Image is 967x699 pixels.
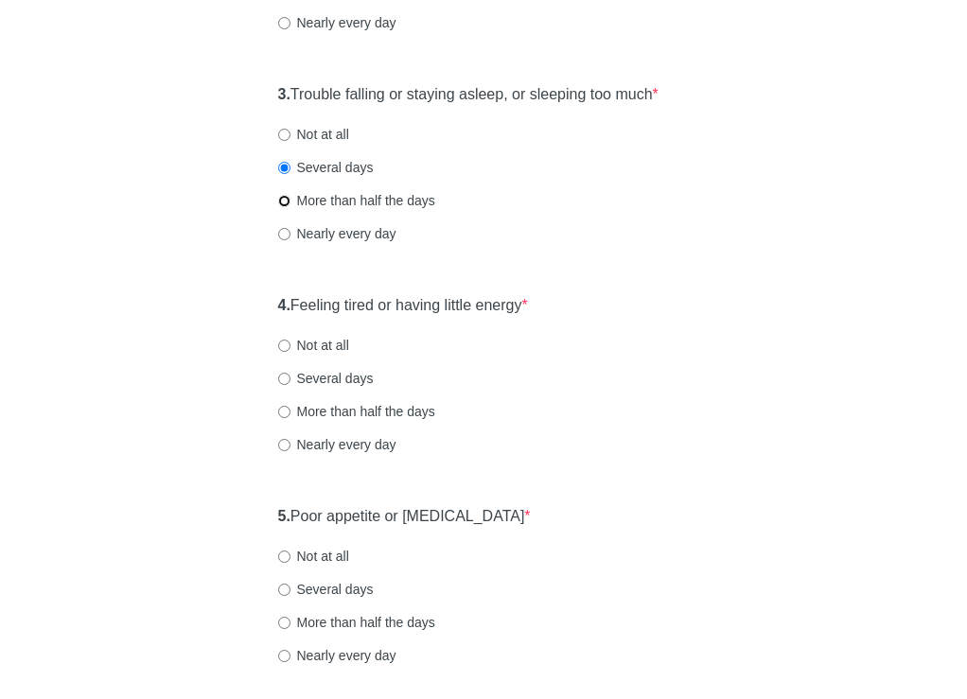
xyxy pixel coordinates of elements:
[278,580,374,599] label: Several days
[278,373,290,385] input: Several days
[278,550,290,563] input: Not at all
[278,13,396,32] label: Nearly every day
[278,224,396,243] label: Nearly every day
[278,295,528,317] label: Feeling tired or having little energy
[278,158,374,177] label: Several days
[278,191,435,210] label: More than half the days
[278,84,659,106] label: Trouble falling or staying asleep, or sleeping too much
[278,584,290,596] input: Several days
[278,617,290,629] input: More than half the days
[278,439,290,451] input: Nearly every day
[278,435,396,454] label: Nearly every day
[278,297,290,313] strong: 4.
[278,508,290,524] strong: 5.
[278,17,290,29] input: Nearly every day
[278,547,349,566] label: Not at all
[278,195,290,207] input: More than half the days
[278,506,531,528] label: Poor appetite or [MEDICAL_DATA]
[278,646,396,665] label: Nearly every day
[278,406,290,418] input: More than half the days
[278,162,290,174] input: Several days
[278,613,435,632] label: More than half the days
[278,340,290,352] input: Not at all
[278,86,290,102] strong: 3.
[278,129,290,141] input: Not at all
[278,228,290,240] input: Nearly every day
[278,650,290,662] input: Nearly every day
[278,402,435,421] label: More than half the days
[278,336,349,355] label: Not at all
[278,125,349,144] label: Not at all
[278,369,374,388] label: Several days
